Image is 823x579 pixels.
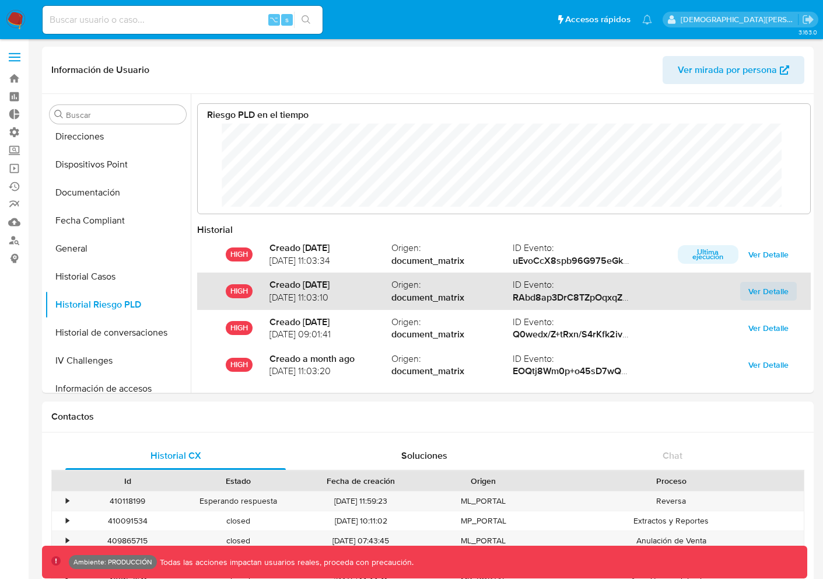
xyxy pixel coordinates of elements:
[539,511,804,531] div: Extractos y Reportes
[72,531,183,550] div: 409865715
[269,316,391,329] strong: Creado [DATE]
[539,531,804,550] div: Anulación de Venta
[428,531,539,550] div: ML_PORTAL
[428,511,539,531] div: MP_PORTAL
[54,110,64,119] button: Buscar
[294,491,428,511] div: [DATE] 11:59:23
[294,12,318,28] button: search-icon
[73,560,152,564] p: Ambiente: PRODUCCIÓN
[391,328,513,341] strong: document_matrix
[391,291,513,304] strong: document_matrix
[269,365,391,378] span: [DATE] 11:03:20
[43,12,323,27] input: Buscar usuario o caso...
[51,64,149,76] h1: Información de Usuario
[72,511,183,531] div: 410091534
[269,254,391,267] span: [DATE] 11:03:34
[207,108,309,121] strong: Riesgo PLD en el tiempo
[191,475,286,487] div: Estado
[285,14,289,25] span: s
[157,557,414,568] p: Todas las acciones impactan usuarios reales, proceda con precaución.
[436,475,531,487] div: Origen
[748,357,789,373] span: Ver Detalle
[269,278,391,291] strong: Creado [DATE]
[269,328,391,341] span: [DATE] 09:01:41
[226,358,253,372] p: HIGH
[45,375,191,403] button: Información de accesos
[740,355,797,374] button: Ver Detalle
[748,320,789,336] span: Ver Detalle
[513,353,641,365] span: ID Evento :
[513,278,641,291] span: ID Evento :
[269,14,278,25] span: ⌥
[66,515,69,526] div: •
[150,449,201,462] span: Historial CX
[513,316,641,329] span: ID Evento :
[294,531,428,550] div: [DATE] 07:43:45
[513,242,641,254] span: ID Evento :
[391,254,513,267] strong: document_matrix
[642,15,652,25] a: Notificaciones
[45,123,191,151] button: Direcciones
[663,449,682,462] span: Chat
[72,491,183,511] div: 410118199
[663,56,804,84] button: Ver mirada por persona
[539,491,804,511] div: Reversa
[66,496,69,507] div: •
[66,535,69,546] div: •
[740,319,797,337] button: Ver Detalle
[428,491,539,511] div: ML_PORTAL
[391,316,513,329] span: Origen :
[401,449,447,462] span: Soluciones
[45,319,191,347] button: Historial de conversaciones
[183,491,294,511] div: Esperando respuesta
[547,475,796,487] div: Proceso
[391,242,513,254] span: Origen :
[391,353,513,365] span: Origen :
[51,411,804,423] h1: Contactos
[269,242,391,254] strong: Creado [DATE]
[740,245,797,264] button: Ver Detalle
[302,475,420,487] div: Fecha de creación
[45,235,191,263] button: General
[45,179,191,207] button: Documentación
[226,284,253,298] p: HIGH
[45,291,191,319] button: Historial Riesgo PLD
[740,282,797,301] button: Ver Detalle
[565,13,631,26] span: Accesos rápidos
[269,353,391,365] strong: Creado a month ago
[226,247,253,261] p: HIGH
[678,245,738,264] p: Ultima ejecución
[66,110,181,120] input: Buscar
[681,14,799,25] p: jesus.vallezarante@mercadolibre.com.co
[294,511,428,531] div: [DATE] 10:11:02
[678,56,777,84] span: Ver mirada por persona
[391,278,513,291] span: Origen :
[226,321,253,335] p: HIGH
[748,283,789,299] span: Ver Detalle
[197,223,233,236] strong: Historial
[45,347,191,375] button: IV Challenges
[183,511,294,531] div: closed
[45,207,191,235] button: Fecha Compliant
[45,151,191,179] button: Dispositivos Point
[183,531,294,550] div: closed
[391,365,513,378] strong: document_matrix
[269,291,391,304] span: [DATE] 11:03:10
[748,246,789,263] span: Ver Detalle
[45,263,191,291] button: Historial Casos
[80,475,175,487] div: Id
[802,13,814,26] a: Salir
